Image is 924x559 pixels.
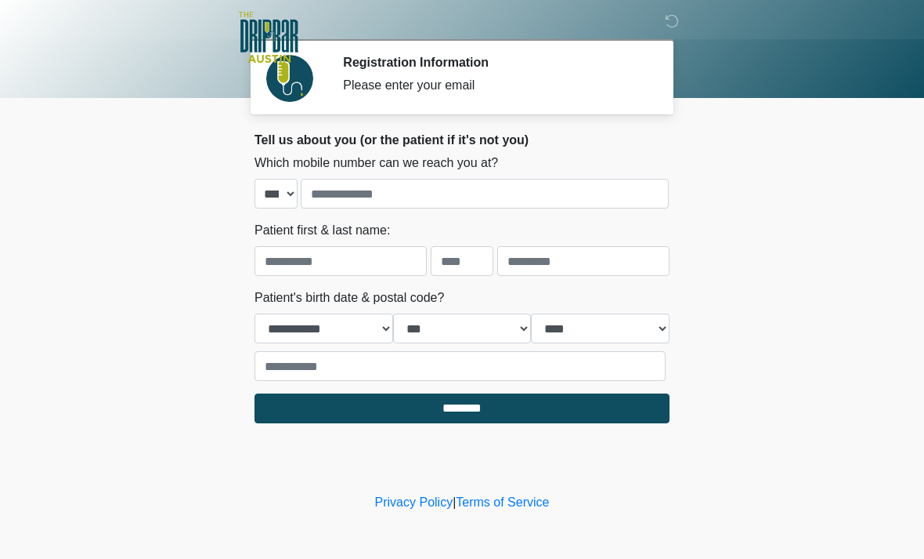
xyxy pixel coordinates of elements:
a: | [453,495,456,509]
label: Patient first & last name: [254,221,390,240]
div: Please enter your email [343,76,646,95]
img: Agent Avatar [266,55,313,102]
a: Privacy Policy [375,495,453,509]
label: Which mobile number can we reach you at? [254,154,498,172]
label: Patient's birth date & postal code? [254,289,444,307]
img: The DRIPBaR - Austin The Domain Logo [239,12,298,63]
a: Terms of Service [456,495,549,509]
h2: Tell us about you (or the patient if it's not you) [254,132,670,147]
